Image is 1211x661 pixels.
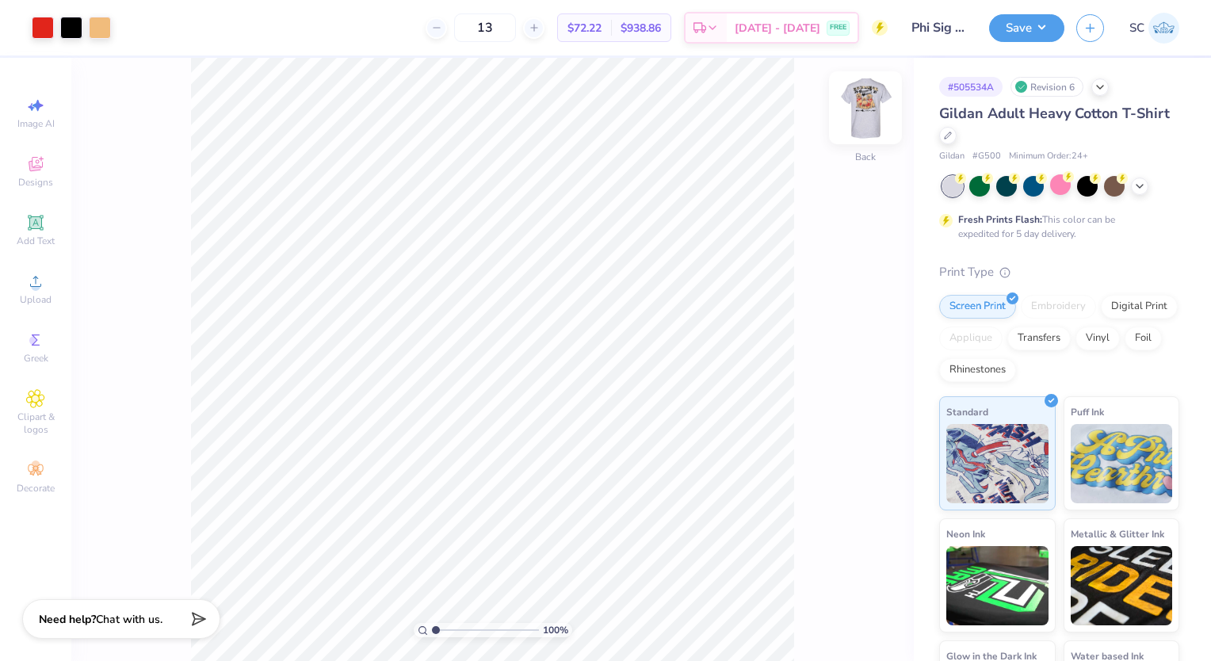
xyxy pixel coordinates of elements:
[543,623,568,637] span: 100 %
[939,104,1170,123] span: Gildan Adult Heavy Cotton T-Shirt
[24,352,48,365] span: Greek
[1071,424,1173,503] img: Puff Ink
[958,213,1042,226] strong: Fresh Prints Flash:
[939,358,1016,382] div: Rhinestones
[1125,327,1162,350] div: Foil
[17,235,55,247] span: Add Text
[939,263,1179,281] div: Print Type
[830,22,846,33] span: FREE
[39,612,96,627] strong: Need help?
[567,20,602,36] span: $72.22
[900,12,977,44] input: Untitled Design
[17,482,55,495] span: Decorate
[1009,150,1088,163] span: Minimum Order: 24 +
[18,176,53,189] span: Designs
[1101,295,1178,319] div: Digital Print
[1075,327,1120,350] div: Vinyl
[1071,546,1173,625] img: Metallic & Glitter Ink
[946,424,1049,503] img: Standard
[972,150,1001,163] span: # G500
[939,150,965,163] span: Gildan
[946,525,985,542] span: Neon Ink
[946,546,1049,625] img: Neon Ink
[20,293,52,306] span: Upload
[17,117,55,130] span: Image AI
[1071,403,1104,420] span: Puff Ink
[1071,525,1164,542] span: Metallic & Glitter Ink
[939,77,1003,97] div: # 505534A
[96,612,162,627] span: Chat with us.
[939,295,1016,319] div: Screen Print
[735,20,820,36] span: [DATE] - [DATE]
[958,212,1153,241] div: This color can be expedited for 5 day delivery.
[989,14,1064,42] button: Save
[1010,77,1083,97] div: Revision 6
[855,150,876,164] div: Back
[1021,295,1096,319] div: Embroidery
[946,403,988,420] span: Standard
[1148,13,1179,44] img: Sadie Case
[1007,327,1071,350] div: Transfers
[621,20,661,36] span: $938.86
[8,411,63,436] span: Clipart & logos
[454,13,516,42] input: – –
[1129,13,1179,44] a: SC
[1129,19,1144,37] span: SC
[834,76,897,139] img: Back
[939,327,1003,350] div: Applique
